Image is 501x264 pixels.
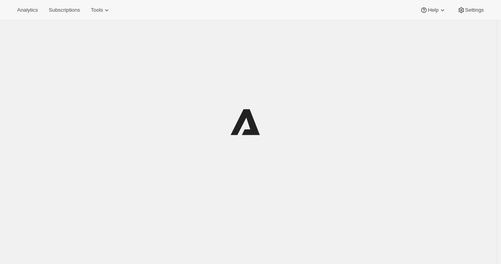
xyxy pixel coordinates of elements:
[415,5,451,16] button: Help
[12,5,42,16] button: Analytics
[49,7,80,13] span: Subscriptions
[91,7,103,13] span: Tools
[428,7,438,13] span: Help
[17,7,38,13] span: Analytics
[86,5,115,16] button: Tools
[465,7,484,13] span: Settings
[44,5,85,16] button: Subscriptions
[453,5,489,16] button: Settings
